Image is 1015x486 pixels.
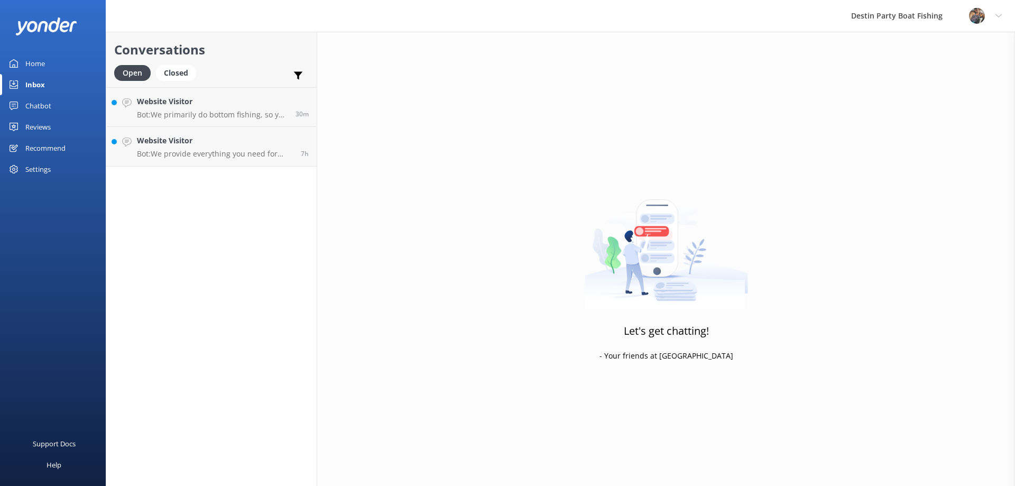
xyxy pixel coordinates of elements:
[25,95,51,116] div: Chatbot
[301,149,309,158] span: 09:42pm 17-Aug-2025 (UTC -05:00) America/Cancun
[156,65,196,81] div: Closed
[25,116,51,137] div: Reviews
[585,177,748,309] img: artwork of a man stealing a conversation from at giant smartphone
[106,127,317,167] a: Website VisitorBot:We provide everything you need for fishing, including licenses, bait, ice, rod...
[624,323,709,340] h3: Let's get chatting!
[114,40,309,60] h2: Conversations
[25,53,45,74] div: Home
[599,350,733,362] p: - Your friends at [GEOGRAPHIC_DATA]
[25,74,45,95] div: Inbox
[106,87,317,127] a: Website VisitorBot:We primarily do bottom fishing, so you can expect to catch snapper, grouper, t...
[47,454,61,475] div: Help
[114,65,151,81] div: Open
[137,110,288,120] p: Bot: We primarily do bottom fishing, so you can expect to catch snapper, grouper, triggerfish, co...
[33,433,76,454] div: Support Docs
[25,159,51,180] div: Settings
[137,135,293,146] h4: Website Visitor
[25,137,66,159] div: Recommend
[114,67,156,78] a: Open
[137,96,288,107] h4: Website Visitor
[156,67,201,78] a: Closed
[137,149,293,159] p: Bot: We provide everything you need for fishing, including licenses, bait, ice, rods, reels, and ...
[296,109,309,118] span: 04:18am 18-Aug-2025 (UTC -05:00) America/Cancun
[969,8,985,24] img: 250-1666038197.jpg
[16,17,77,35] img: yonder-white-logo.png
